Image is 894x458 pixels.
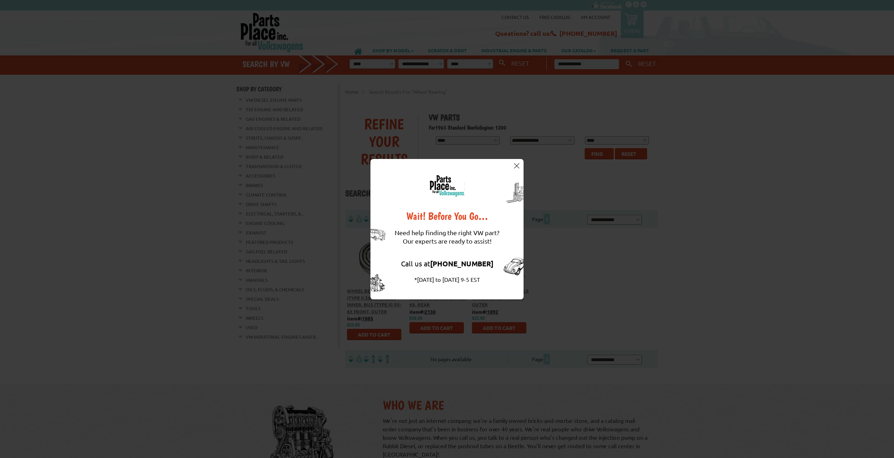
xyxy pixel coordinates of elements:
div: Wait! Before You Go… [395,211,499,221]
strong: [PHONE_NUMBER] [430,259,493,268]
div: Need help finding the right VW part? Our experts are ready to assist! [395,221,499,252]
img: close [514,163,519,168]
div: *[DATE] to [DATE] 9-5 EST [395,275,499,284]
img: logo [429,175,465,197]
a: Call us at[PHONE_NUMBER] [401,259,493,268]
